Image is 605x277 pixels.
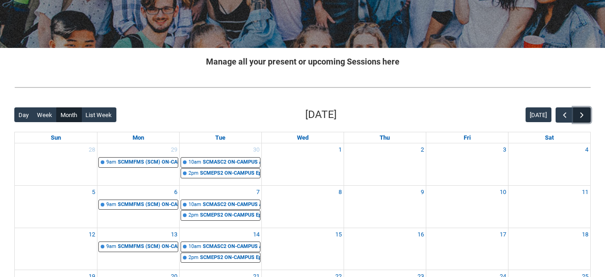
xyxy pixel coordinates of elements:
[416,228,426,241] a: Go to October 16, 2025
[106,201,116,209] div: 9am
[179,186,261,228] td: Go to October 7, 2025
[498,186,508,199] a: Go to October 10, 2025
[501,143,508,156] a: Go to October 3, 2025
[508,186,590,228] td: Go to October 11, 2025
[261,143,344,185] td: Go to October 1, 2025
[251,228,261,241] a: Go to October 14, 2025
[97,186,179,228] td: Go to October 6, 2025
[131,132,146,143] a: Monday
[254,186,261,199] a: Go to October 7, 2025
[378,132,392,143] a: Thursday
[188,212,199,219] div: 2pm
[556,107,573,123] button: Previous Month
[526,107,551,122] button: [DATE]
[251,143,261,156] a: Go to September 30, 2025
[203,243,260,251] div: SCMASC2 ON-CAMPUS Australian Screen Cultures STAGE 2 Group 1 | AV Room ([PERSON_NAME][GEOGRAPHIC_...
[426,186,508,228] td: Go to October 10, 2025
[49,132,63,143] a: Sunday
[295,132,310,143] a: Wednesday
[188,201,201,209] div: 10am
[344,228,426,270] td: Go to October 16, 2025
[179,228,261,270] td: Go to October 14, 2025
[188,254,199,262] div: 2pm
[337,143,344,156] a: Go to October 1, 2025
[169,143,179,156] a: Go to September 29, 2025
[583,143,590,156] a: Go to October 4, 2025
[426,228,508,270] td: Go to October 17, 2025
[543,132,556,143] a: Saturday
[118,243,178,251] div: SCMMFMS (SCM) ON-CAMPUS Mobile Filmmaking Group 1 | Styling Room ([PERSON_NAME][GEOGRAPHIC_DATA]....
[580,186,590,199] a: Go to October 11, 2025
[261,228,344,270] td: Go to October 15, 2025
[573,107,591,123] button: Next Month
[419,186,426,199] a: Go to October 9, 2025
[87,228,97,241] a: Go to October 12, 2025
[97,143,179,185] td: Go to September 29, 2025
[15,143,97,185] td: Go to September 28, 2025
[33,107,57,122] button: Week
[203,159,260,166] div: SCMASC2 ON-CAMPUS Australian Screen Cultures STAGE 2 Group 1 | AV Room ([PERSON_NAME][GEOGRAPHIC_...
[15,186,97,228] td: Go to October 5, 2025
[172,186,179,199] a: Go to October 6, 2025
[14,83,591,92] img: REDU_GREY_LINE
[106,243,116,251] div: 9am
[203,201,260,209] div: SCMASC2 ON-CAMPUS Australian Screen Cultures STAGE 2 Group 1 | AV Room ([PERSON_NAME][GEOGRAPHIC_...
[14,55,591,68] h2: Manage all your present or upcoming Sessions here
[337,186,344,199] a: Go to October 8, 2025
[261,186,344,228] td: Go to October 8, 2025
[87,143,97,156] a: Go to September 28, 2025
[462,132,472,143] a: Friday
[200,254,260,262] div: SCMEPS2 ON-CAMPUS Episodic Screenwriting STAGE 2 Group 1 | [PERSON_NAME] ([PERSON_NAME] St.) (cap...
[580,228,590,241] a: Go to October 18, 2025
[56,107,82,122] button: Month
[106,159,116,166] div: 9am
[333,228,344,241] a: Go to October 15, 2025
[188,243,201,251] div: 10am
[81,107,116,122] button: List Week
[305,107,337,123] h2: [DATE]
[508,143,590,185] td: Go to October 4, 2025
[15,228,97,270] td: Go to October 12, 2025
[179,143,261,185] td: Go to September 30, 2025
[188,170,199,177] div: 2pm
[426,143,508,185] td: Go to October 3, 2025
[97,228,179,270] td: Go to October 13, 2025
[200,170,260,177] div: SCMEPS2 ON-CAMPUS Episodic Screenwriting STAGE 2 Group 1 | [PERSON_NAME] ([PERSON_NAME] St.) (cap...
[344,186,426,228] td: Go to October 9, 2025
[498,228,508,241] a: Go to October 17, 2025
[14,107,33,122] button: Day
[90,186,97,199] a: Go to October 5, 2025
[213,132,227,143] a: Tuesday
[118,201,178,209] div: SCMMFMS (SCM) ON-CAMPUS Mobile Filmmaking Group 1 | Styling Room ([PERSON_NAME][GEOGRAPHIC_DATA]....
[508,228,590,270] td: Go to October 18, 2025
[200,212,260,219] div: SCMEPS2 ON-CAMPUS Episodic Screenwriting STAGE 2 Group 1 | [PERSON_NAME] ([PERSON_NAME] St.) (cap...
[188,159,201,166] div: 10am
[169,228,179,241] a: Go to October 13, 2025
[118,159,178,166] div: SCMMFMS (SCM) ON-CAMPUS Mobile Filmmaking Group 1 | Styling Room ([PERSON_NAME][GEOGRAPHIC_DATA]....
[344,143,426,185] td: Go to October 2, 2025
[419,143,426,156] a: Go to October 2, 2025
